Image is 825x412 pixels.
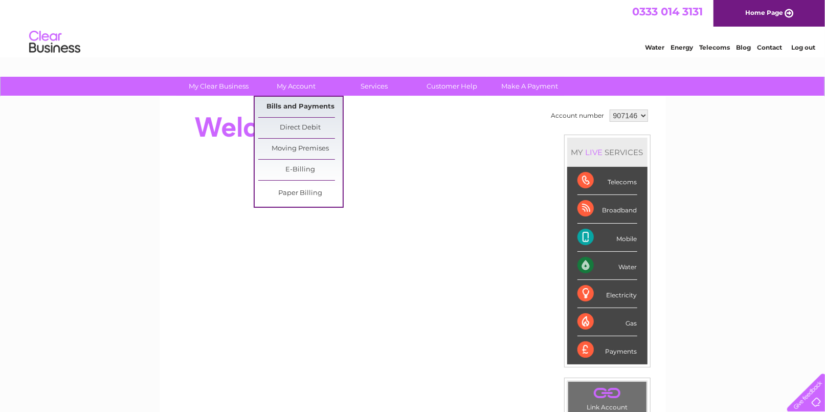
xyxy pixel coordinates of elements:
[567,138,648,167] div: MY SERVICES
[577,252,637,280] div: Water
[258,97,343,117] a: Bills and Payments
[258,183,343,204] a: Paper Billing
[577,308,637,336] div: Gas
[699,44,730,51] a: Telecoms
[254,77,339,96] a: My Account
[736,44,751,51] a: Blog
[577,224,637,252] div: Mobile
[577,195,637,223] div: Broadband
[171,6,655,50] div: Clear Business is a trading name of Verastar Limited (registered in [GEOGRAPHIC_DATA] No. 3667643...
[258,160,343,180] a: E-Billing
[571,384,644,402] a: .
[410,77,494,96] a: Customer Help
[258,139,343,159] a: Moving Premises
[632,5,703,18] a: 0333 014 3131
[577,167,637,195] div: Telecoms
[577,280,637,308] div: Electricity
[757,44,782,51] a: Contact
[332,77,416,96] a: Services
[487,77,572,96] a: Make A Payment
[549,107,607,124] td: Account number
[176,77,261,96] a: My Clear Business
[791,44,815,51] a: Log out
[645,44,664,51] a: Water
[671,44,693,51] a: Energy
[584,147,605,157] div: LIVE
[577,336,637,364] div: Payments
[258,118,343,138] a: Direct Debit
[29,27,81,58] img: logo.png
